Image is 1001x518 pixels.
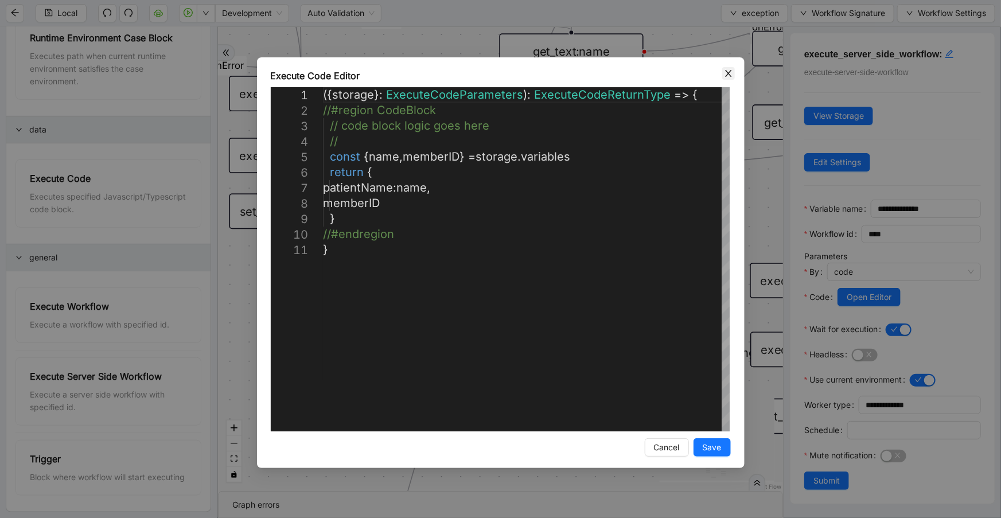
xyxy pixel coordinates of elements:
span: storage [332,88,374,102]
span: } [323,243,328,256]
span: // code block logic goes here [330,119,489,133]
div: 11 [271,243,308,258]
span: } [330,212,335,225]
span: ExecuteCodeReturnType [534,88,671,102]
span: }: [374,88,383,102]
textarea: Editor content;Press Alt+F1 for Accessibility Options. [323,87,324,88]
span: . [517,150,521,163]
span: // [330,134,338,148]
div: Execute Code Editor [271,69,731,83]
span: , [399,150,403,163]
span: //#region CodeBlock [323,103,436,117]
span: { [692,88,698,102]
span: } [459,150,465,163]
div: 10 [271,227,308,243]
span: patientName [323,181,393,194]
div: 9 [271,212,308,227]
span: name [369,150,399,163]
div: 4 [271,134,308,150]
span: storage [476,150,517,163]
span: const [330,150,360,163]
span: ): [523,88,531,102]
span: ({ [323,88,332,102]
span: memberID [323,196,380,210]
span: close [724,69,733,78]
span: //#endregion [323,227,394,241]
span: memberID [403,150,459,163]
span: Save [703,441,722,454]
div: 2 [271,103,308,119]
div: 3 [271,119,308,134]
span: = [468,150,476,163]
div: 5 [271,150,308,165]
button: Cancel [645,438,689,457]
span: Cancel [654,441,680,454]
span: name [396,181,427,194]
span: return [330,165,364,179]
span: ExecuteCodeParameters [386,88,523,102]
span: { [367,165,372,179]
div: 1 [271,88,308,103]
button: Close [722,67,735,80]
span: : [393,181,396,194]
span: { [364,150,369,163]
span: , [427,181,430,194]
span: variables [521,150,570,163]
button: Save [694,438,731,457]
span: => [674,88,689,102]
div: 8 [271,196,308,212]
div: 6 [271,165,308,181]
div: 7 [271,181,308,196]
